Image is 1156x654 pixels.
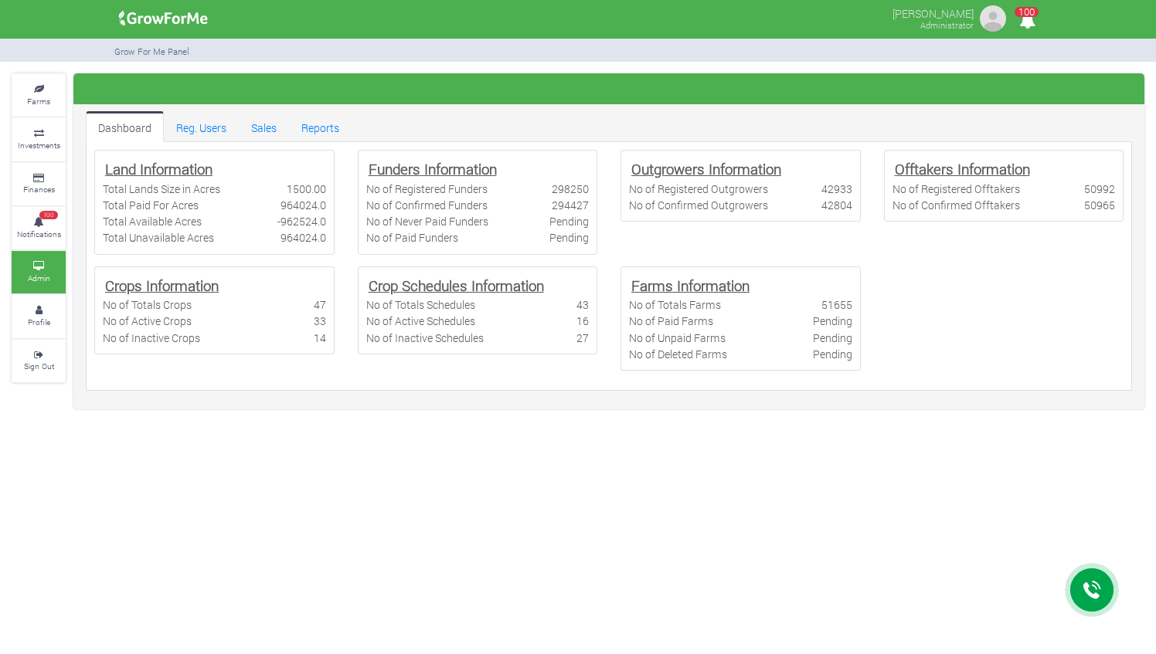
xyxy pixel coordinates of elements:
small: Admin [28,273,50,283]
div: Total Lands Size in Acres [103,181,220,197]
div: Total Paid For Acres [103,197,199,213]
a: 100 [1012,15,1042,29]
a: Reg. Users [164,111,239,142]
div: Total Available Acres [103,213,202,229]
div: No of Confirmed Offtakers [892,197,1020,213]
a: Sign Out [12,340,66,382]
div: No of Paid Farms [629,313,713,329]
small: Investments [18,140,60,151]
div: Pending [813,346,852,362]
small: Sign Out [24,361,54,371]
a: Dashboard [86,111,164,142]
div: No of Never Paid Funders [366,213,488,229]
div: No of Registered Funders [366,181,488,197]
small: Farms [27,96,50,107]
a: Admin [12,251,66,293]
div: 51655 [821,297,852,313]
div: No of Totals Schedules [366,297,475,313]
div: 964024.0 [280,229,326,246]
p: [PERSON_NAME] [892,3,974,22]
div: No of Paid Funders [366,229,458,246]
div: No of Inactive Schedules [366,330,484,346]
div: 964024.0 [280,197,326,213]
b: Outgrowers Information [631,159,781,178]
div: No of Active Crops [103,313,192,329]
small: Profile [28,317,50,327]
div: 43 [576,297,589,313]
a: Sales [239,111,289,142]
b: Offtakers Information [895,159,1030,178]
small: Administrator [920,19,974,31]
div: Pending [813,313,852,329]
i: Notifications [1012,3,1042,38]
img: growforme image [977,3,1008,34]
div: No of Registered Outgrowers [629,181,768,197]
div: 33 [314,313,326,329]
div: 16 [576,313,589,329]
b: Land Information [105,159,212,178]
span: 100 [1015,7,1039,17]
div: Pending [549,229,589,246]
div: 298250 [552,181,589,197]
a: Farms [12,74,66,117]
a: Reports [289,111,352,142]
div: -962524.0 [277,213,326,229]
a: Investments [12,118,66,161]
b: Funders Information [369,159,497,178]
b: Crops Information [105,276,219,295]
small: Notifications [17,229,61,239]
a: Finances [12,163,66,205]
b: Farms Information [631,276,750,295]
div: Pending [549,213,589,229]
b: Crop Schedules Information [369,276,544,295]
div: 27 [576,330,589,346]
div: No of Active Schedules [366,313,475,329]
div: No of Inactive Crops [103,330,200,346]
div: Total Unavailable Acres [103,229,214,246]
div: Pending [813,330,852,346]
div: No of Registered Offtakers [892,181,1020,197]
span: 100 [39,211,58,220]
div: 50965 [1084,197,1115,213]
a: 100 Notifications [12,207,66,249]
div: 42933 [821,181,852,197]
div: No of Unpaid Farms [629,330,726,346]
div: No of Totals Crops [103,297,192,313]
small: Grow For Me Panel [114,46,189,57]
a: Profile [12,295,66,337]
div: 42804 [821,197,852,213]
div: No of Deleted Farms [629,346,727,362]
img: growforme image [114,3,213,34]
div: 1500.00 [287,181,326,197]
div: 14 [314,330,326,346]
div: 47 [314,297,326,313]
small: Finances [23,184,55,195]
div: No of Totals Farms [629,297,721,313]
div: No of Confirmed Outgrowers [629,197,768,213]
div: 294427 [552,197,589,213]
div: No of Confirmed Funders [366,197,488,213]
div: 50992 [1084,181,1115,197]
